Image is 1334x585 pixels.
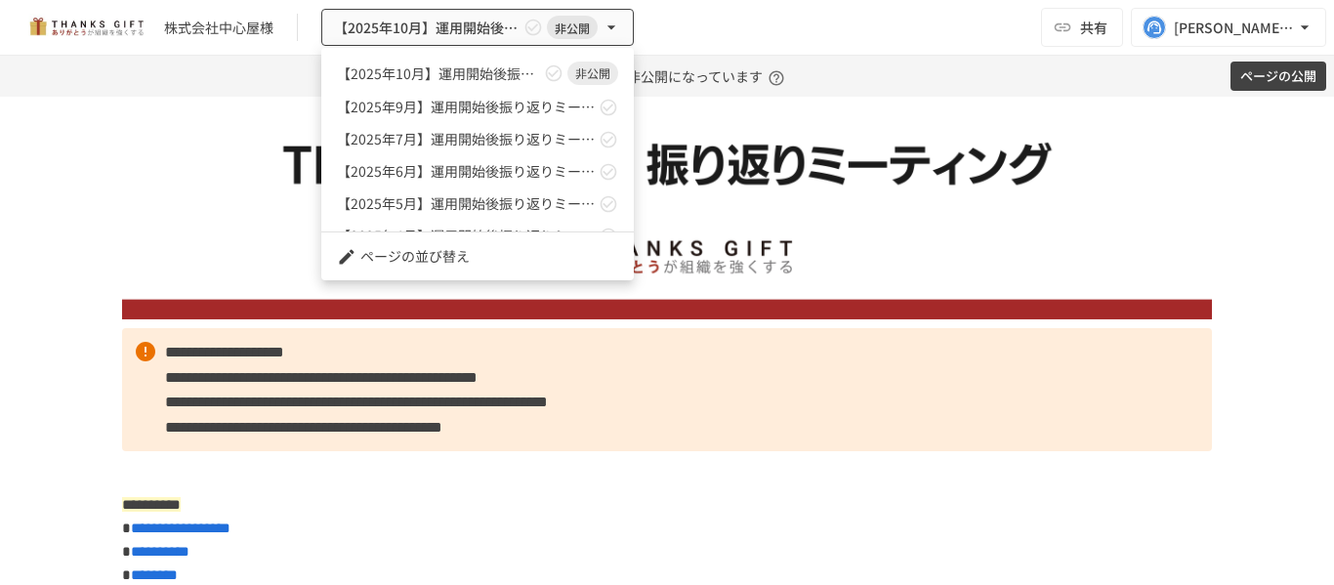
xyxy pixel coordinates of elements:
span: 【2025年6月】運用開始後振り返りミーティング [337,161,595,182]
span: 【2025年5月】運用開始後振り返りミーティング [337,193,595,214]
li: ページの並び替え [321,240,634,272]
span: 非公開 [567,64,618,82]
span: 【2025年9月】運用開始後振り返りミーティング [337,97,595,117]
span: 【2025年10月】運用開始後振り返りミーティング [337,63,540,84]
span: 【2025年4月】運用開始後振り返りミーティング [337,226,595,246]
span: 【2025年7月】運用開始後振り返りミーティング [337,129,595,149]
